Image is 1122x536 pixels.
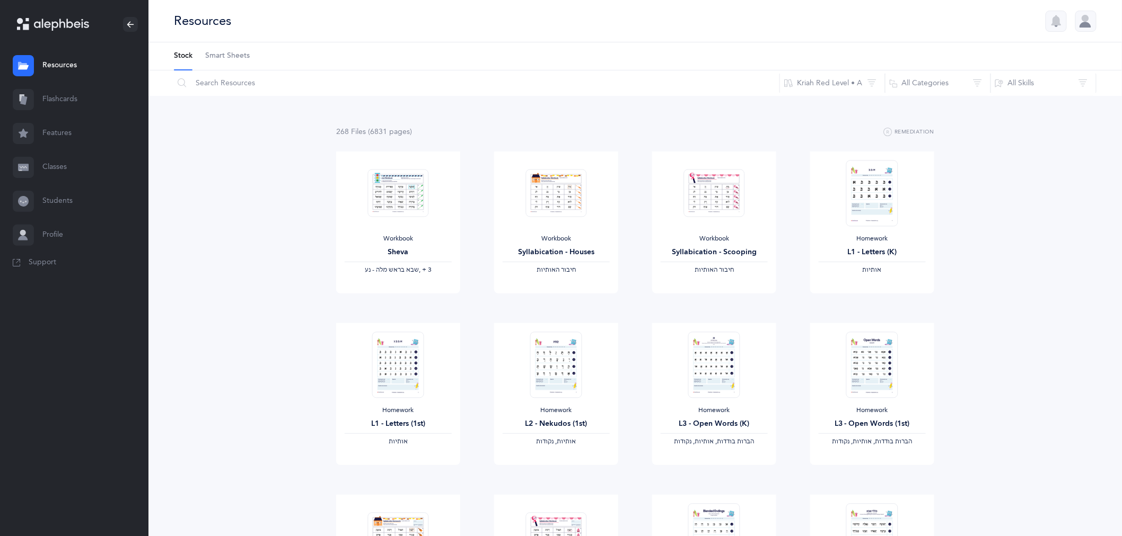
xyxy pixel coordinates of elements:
[407,128,410,136] span: s
[537,266,576,273] span: ‫חיבור האותיות‬
[503,247,610,258] div: Syllabication - Houses
[174,12,231,30] div: Resources
[503,406,610,415] div: Homework
[368,169,429,217] img: Sheva-Workbook-Red_EN_thumbnail_1754012358.png
[819,418,926,430] div: L3 - Open Words (1st)
[688,332,740,398] img: Homework_L3_OpenWords_R_EN_thumbnail_1731229486.png
[503,418,610,430] div: L2 - Nekudos (1st)
[526,169,587,217] img: Syllabication-Workbook-Level-1-EN_Red_Houses_thumbnail_1741114032.png
[29,257,56,268] span: Support
[684,169,745,217] img: Syllabication-Workbook-Level-1-EN_Red_Scooping_thumbnail_1741114434.png
[537,437,576,445] span: ‫אותיות, נקודות‬
[363,128,366,136] span: s
[819,235,926,243] div: Homework
[205,51,250,61] span: Smart Sheets
[372,332,424,398] img: Homework_L1_Letters_O_Red_EN_thumbnail_1731215195.png
[345,406,452,415] div: Homework
[832,437,913,445] span: ‫הברות בודדות, אותיות, נקודות‬
[674,437,755,445] span: ‫הברות בודדות, אותיות, נקודות‬
[863,266,882,273] span: ‫אותיות‬
[661,247,768,258] div: Syllabication - Scooping
[885,70,991,96] button: All Categories
[173,70,780,96] input: Search Resources
[661,406,768,415] div: Homework
[503,235,610,243] div: Workbook
[819,406,926,415] div: Homework
[661,418,768,430] div: L3 - Open Words (K)
[530,332,582,398] img: Homework_L2_Nekudos_R_EN_1_thumbnail_1731617499.png
[779,70,886,96] button: Kriah Red Level • A
[884,126,934,139] button: Remediation
[345,247,452,258] div: Sheva
[389,437,408,445] span: ‫אותיות‬
[365,266,419,273] span: ‫שבא בראש מלה - נע‬
[345,266,452,274] div: ‪, + 3‬
[846,332,898,398] img: Homework_L3_OpenWords_O_Red_EN_thumbnail_1731217670.png
[336,128,366,136] span: 268 File
[368,128,412,136] span: (6831 page )
[345,418,452,430] div: L1 - Letters (1st)
[819,247,926,258] div: L1 - Letters (K)
[990,70,1097,96] button: All Skills
[345,235,452,243] div: Workbook
[661,235,768,243] div: Workbook
[846,160,898,226] img: Homework_L1_Letters_R_EN_thumbnail_1731214661.png
[695,266,734,273] span: ‫חיבור האותיות‬
[1069,483,1109,523] iframe: Drift Widget Chat Controller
